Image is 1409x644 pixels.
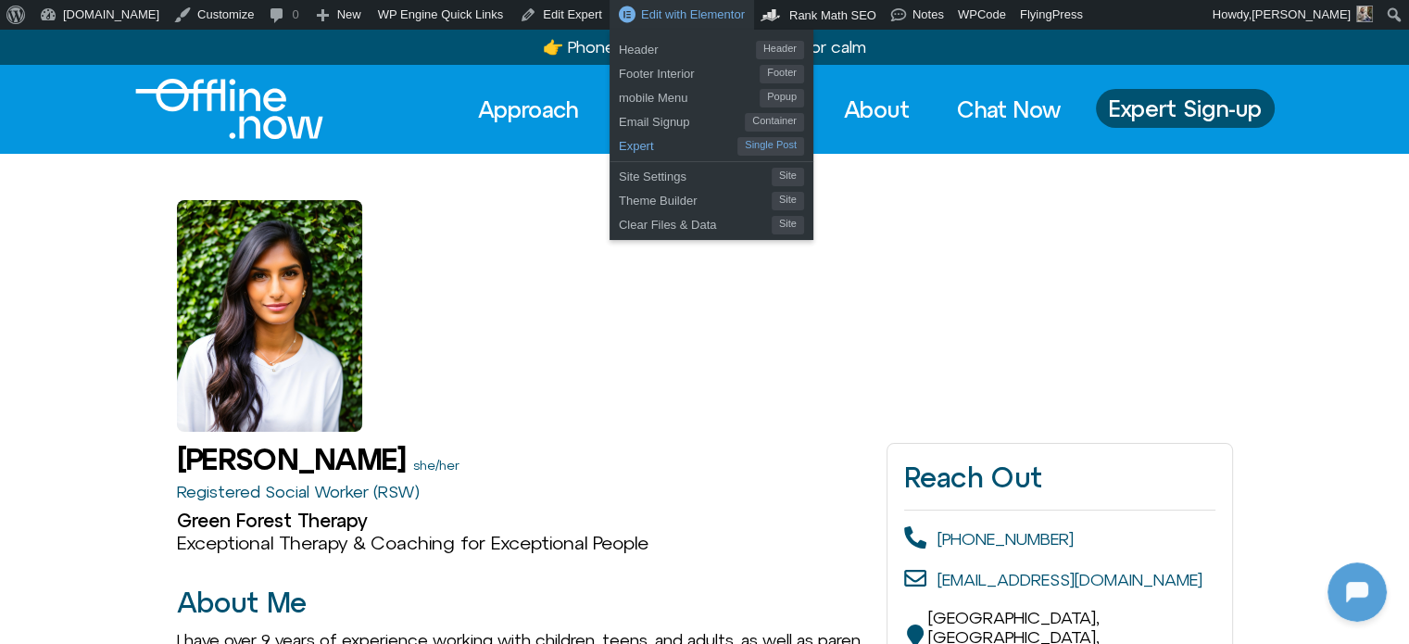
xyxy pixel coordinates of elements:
span: Edit with Elementor [641,7,745,21]
span: Rank Math SEO [789,8,876,22]
span: Single Post [737,137,804,156]
a: Registered Social Worker (RSW) [177,482,420,501]
span: Site [772,192,804,210]
a: she/her [413,458,459,473]
a: Site SettingsSite [610,162,813,186]
a: Footer InteriorFooter [610,59,813,83]
div: Logo [135,79,292,139]
a: Clear Files & DataSite [610,210,813,234]
h1: [PERSON_NAME] [177,443,406,475]
a: Chat Now [940,89,1077,130]
h2: Green Forest Therapy [177,510,869,532]
span: Site Settings [619,162,772,186]
span: Header [619,35,756,59]
span: Header [756,41,804,59]
h2: About Me [177,587,869,618]
span: Footer [760,65,804,83]
h2: Reach Out [904,461,1214,494]
nav: Menu [461,89,1077,130]
span: Site [772,168,804,186]
a: HeaderHeader [610,35,813,59]
a: 👉 Phone stress? Try a2-step quizfor calm [543,37,865,57]
h1: [DOMAIN_NAME] [115,368,256,394]
svg: Close Chatbot Button [323,8,355,40]
textarea: Message Input [31,481,287,499]
span: Theme Builder [619,186,772,210]
img: N5FCcHC.png [17,9,46,39]
span: [PERSON_NAME] [1252,7,1351,21]
a: Expert Sign-up [1096,89,1275,128]
h3: Exceptional Therapy & Coaching for Exceptional People [177,532,869,554]
span: Clear Files & Data [619,210,772,234]
span: Email Signup [619,107,745,132]
a: mobile MenuPopup [610,83,813,107]
span: Expert Sign-up [1109,96,1262,120]
h2: [DOMAIN_NAME] [55,12,284,36]
span: Container [745,113,804,132]
a: Experts [609,89,721,130]
span: mobile Menu [619,83,760,107]
svg: Restart Conversation Button [292,8,323,40]
img: offline.now [135,79,323,139]
a: Theme BuilderSite [610,186,813,210]
button: Expand Header Button [5,5,366,44]
span: Popup [760,89,804,107]
iframe: Botpress [1327,562,1387,622]
span: Expert [619,132,737,156]
a: Email SignupContainer [610,107,813,132]
span: Site [772,216,804,234]
a: [PHONE_NUMBER] [937,529,1074,549]
a: Approach [461,89,595,130]
span: Footer Interior [619,59,760,83]
a: [EMAIL_ADDRESS][DOMAIN_NAME] [937,570,1202,589]
a: About [827,89,926,130]
img: N5FCcHC.png [148,274,222,348]
a: ExpertSingle Post [610,132,813,156]
svg: Voice Input Button [317,475,346,505]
